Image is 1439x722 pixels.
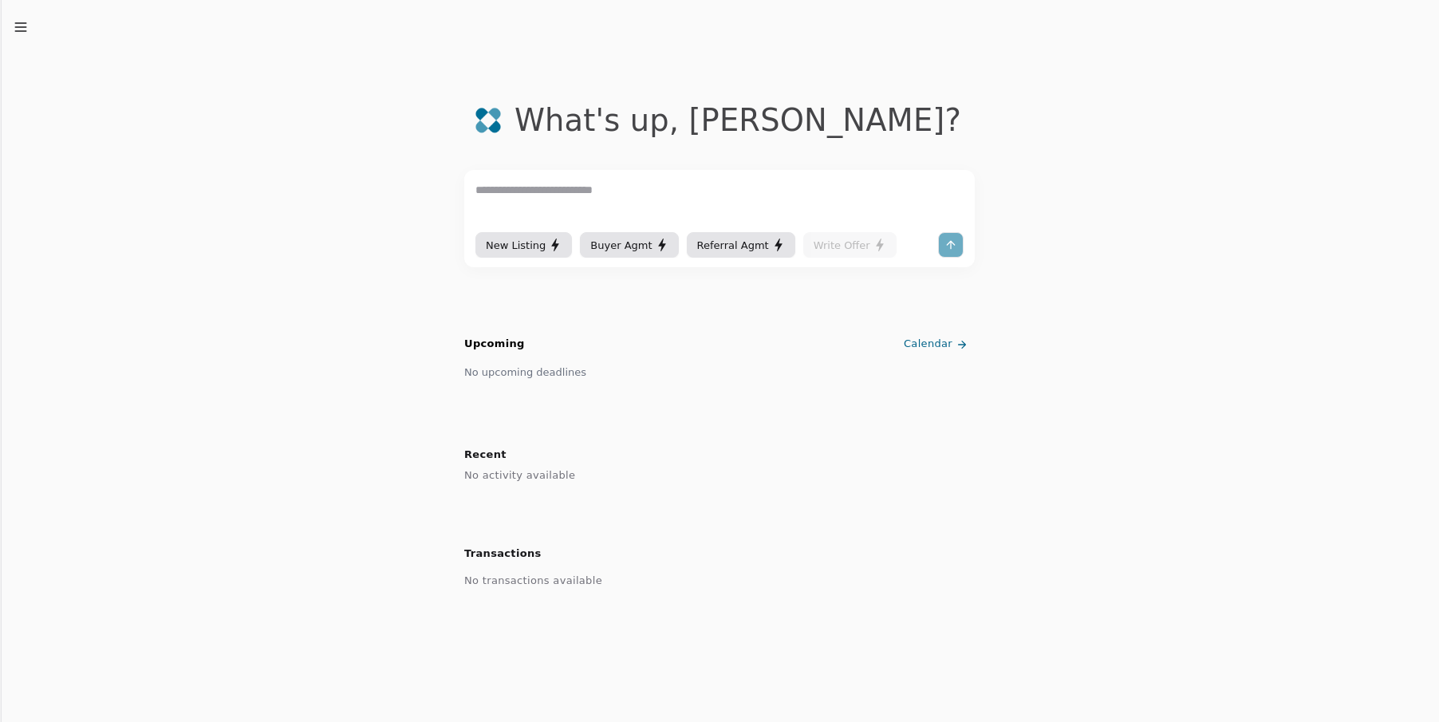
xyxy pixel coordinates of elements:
[904,336,952,353] span: Calendar
[464,336,525,353] h2: Upcoming
[590,237,652,254] span: Buyer Agmt
[464,364,586,381] div: No upcoming deadlines
[475,232,572,258] button: New Listing
[464,543,975,564] h2: Transactions
[687,232,795,258] button: Referral Agmt
[697,237,769,254] span: Referral Agmt
[901,331,975,357] a: Calendar
[464,444,975,465] h2: Recent
[464,465,975,486] div: No activity available
[580,232,678,258] button: Buyer Agmt
[464,570,975,591] div: No transactions available
[486,237,562,254] div: New Listing
[475,107,502,134] img: logo
[514,102,961,138] div: What's up , [PERSON_NAME] ?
